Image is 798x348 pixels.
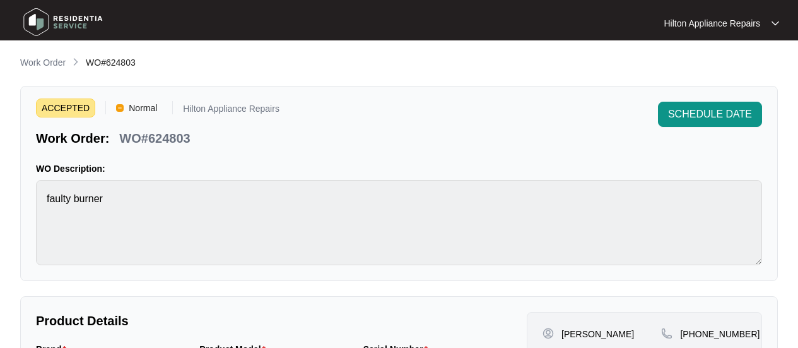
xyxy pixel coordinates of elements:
[772,20,779,27] img: dropdown arrow
[71,57,81,67] img: chevron-right
[36,162,762,175] p: WO Description:
[20,56,66,69] p: Work Order
[36,99,95,117] span: ACCEPTED
[116,104,124,112] img: Vercel Logo
[124,99,162,117] span: Normal
[19,3,107,41] img: residentia service logo
[561,328,634,340] p: [PERSON_NAME]
[668,107,752,122] span: SCHEDULE DATE
[36,312,517,330] p: Product Details
[86,57,136,68] span: WO#624803
[119,129,190,147] p: WO#624803
[661,328,672,339] img: map-pin
[658,102,762,127] button: SCHEDULE DATE
[36,180,762,265] textarea: faulty burner
[543,328,554,339] img: user-pin
[680,329,760,339] span: [PHONE_NUMBER]
[183,104,279,117] p: Hilton Appliance Repairs
[664,17,760,30] p: Hilton Appliance Repairs
[18,56,68,70] a: Work Order
[36,129,109,147] p: Work Order:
